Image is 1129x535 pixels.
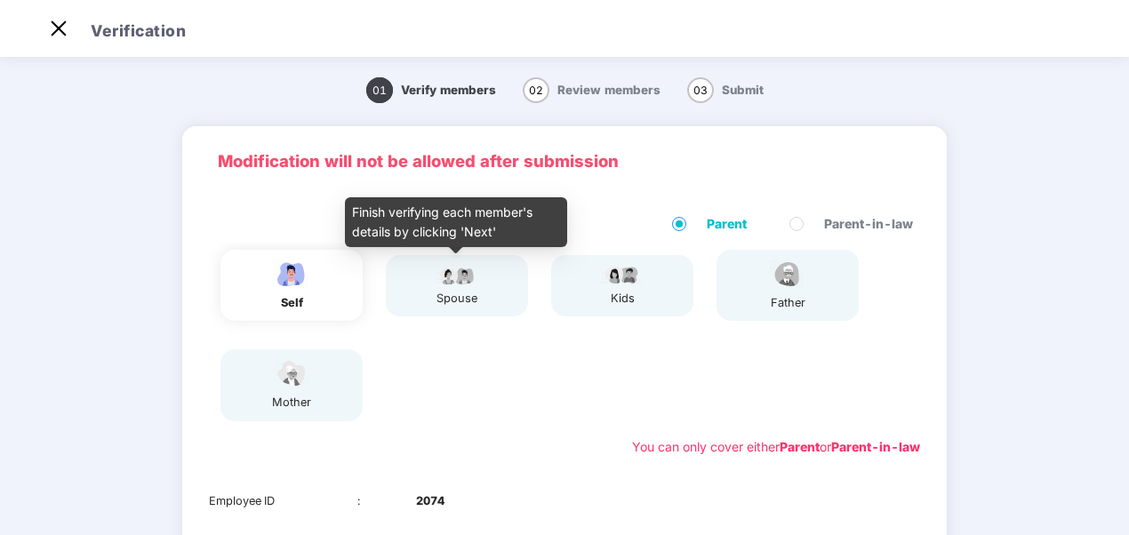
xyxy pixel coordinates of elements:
b: Parent [780,439,820,454]
div: self [269,294,314,312]
div: kids [600,290,645,307]
span: Submit [722,83,764,97]
span: Review members [557,83,661,97]
div: spouse [435,290,479,307]
span: Parent-in-law [817,214,920,234]
span: 01 [366,77,393,103]
div: Finish verifying each member's details by clicking 'Next' [345,197,567,247]
p: Modification will not be allowed after submission [218,148,911,174]
span: Verify members [401,83,496,97]
img: svg+xml;base64,PHN2ZyB4bWxucz0iaHR0cDovL3d3dy53My5vcmcvMjAwMC9zdmciIHdpZHRoPSI5Ny44OTciIGhlaWdodD... [435,264,479,285]
div: mother [269,394,314,411]
b: 2074 [416,492,444,510]
div: : [357,492,417,510]
img: svg+xml;base64,PHN2ZyB4bWxucz0iaHR0cDovL3d3dy53My5vcmcvMjAwMC9zdmciIHdpZHRoPSI3OS4wMzciIGhlaWdodD... [600,264,645,285]
img: svg+xml;base64,PHN2ZyBpZD0iRmF0aGVyX2ljb24iIHhtbG5zPSJodHRwOi8vd3d3LnczLm9yZy8yMDAwL3N2ZyIgeG1sbn... [765,259,810,290]
div: father [765,294,810,312]
span: 03 [687,77,714,103]
div: Employee ID [209,492,357,510]
div: You can only cover either or [632,437,920,457]
img: svg+xml;base64,PHN2ZyB4bWxucz0iaHR0cDovL3d3dy53My5vcmcvMjAwMC9zdmciIHdpZHRoPSI1NCIgaGVpZ2h0PSIzOC... [269,358,314,389]
img: svg+xml;base64,PHN2ZyBpZD0iRW1wbG95ZWVfbWFsZSIgeG1sbnM9Imh0dHA6Ly93d3cudzMub3JnLzIwMDAvc3ZnIiB3aW... [269,259,314,290]
span: Parent [700,214,754,234]
b: Parent-in-law [831,439,920,454]
span: 02 [523,77,549,103]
